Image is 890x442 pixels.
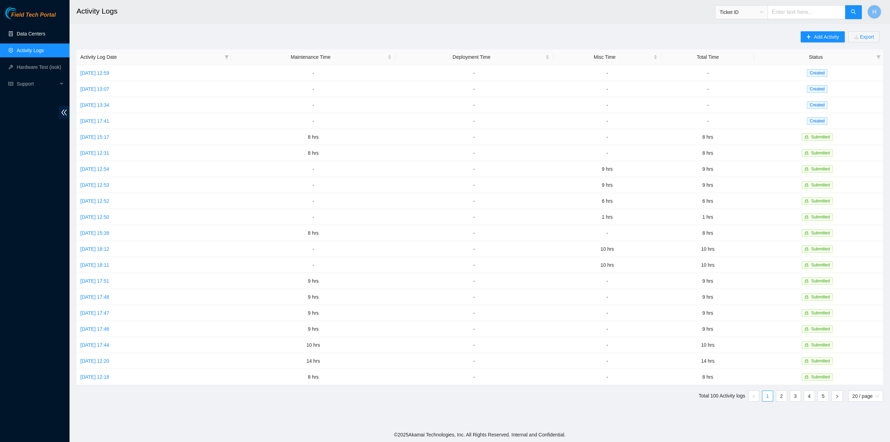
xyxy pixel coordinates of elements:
span: Submitted [811,167,830,171]
td: 9 hrs [231,321,395,337]
td: 8 hrs [231,225,395,241]
td: - [395,305,553,321]
span: lock [804,247,809,251]
td: - [395,241,553,257]
span: lock [804,343,809,347]
td: - [395,65,553,81]
span: Submitted [811,295,830,299]
td: - [231,113,395,129]
a: [DATE] 15:39 [80,230,109,236]
span: lock [804,215,809,219]
span: Submitted [811,151,830,155]
td: - [661,81,754,97]
span: lock [804,199,809,203]
button: left [748,391,759,402]
td: - [661,97,754,113]
td: - [395,353,553,369]
span: right [835,394,839,399]
td: - [231,81,395,97]
footer: © 2025 Akamai Technologies, Inc. All Rights Reserved. Internal and Confidential. [70,427,890,442]
a: 1 [762,391,773,401]
a: [DATE] 12:53 [80,182,109,188]
td: - [553,305,661,321]
td: 9 hrs [661,305,754,321]
input: Enter text here... [768,5,845,19]
span: Ticket ID [720,7,763,17]
span: read [8,81,13,86]
span: filter [875,52,882,62]
span: Submitted [811,183,830,187]
td: - [553,145,661,161]
a: [DATE] 12:59 [80,70,109,76]
td: 9 hrs [553,161,661,177]
span: Submitted [811,327,830,331]
span: Add Activity [814,33,839,41]
td: - [661,65,754,81]
span: lock [804,279,809,283]
span: Submitted [811,359,830,363]
td: - [231,241,395,257]
button: right [832,391,843,402]
span: filter [225,55,229,59]
span: Field Tech Portal [11,12,56,18]
button: plusAdd Activity [801,31,844,42]
td: - [553,65,661,81]
span: Submitted [811,375,830,379]
a: [DATE] 13:07 [80,86,109,92]
span: filter [223,52,230,62]
td: 9 hrs [553,177,661,193]
td: - [395,193,553,209]
td: 10 hrs [231,337,395,353]
td: - [553,337,661,353]
button: downloadExport [848,31,880,42]
span: lock [804,231,809,235]
span: Submitted [811,135,830,139]
a: Activity Logs [17,48,44,53]
th: Total Time [661,49,754,65]
li: 3 [790,391,801,402]
td: - [231,97,395,113]
td: 14 hrs [661,353,754,369]
td: - [553,321,661,337]
a: 3 [790,391,801,401]
td: 9 hrs [661,161,754,177]
span: H [872,8,876,16]
a: [DATE] 12:54 [80,166,109,172]
td: - [395,129,553,145]
a: [DATE] 12:50 [80,214,109,220]
td: 8 hrs [661,225,754,241]
span: Submitted [811,247,830,251]
span: 20 / page [852,391,879,401]
span: lock [804,151,809,155]
td: - [395,145,553,161]
td: 9 hrs [231,273,395,289]
td: 9 hrs [661,321,754,337]
td: - [231,209,395,225]
span: lock [804,183,809,187]
button: search [845,5,862,19]
td: - [395,225,553,241]
td: 9 hrs [661,273,754,289]
a: 2 [776,391,787,401]
td: 9 hrs [231,289,395,305]
span: left [752,394,756,399]
a: [DATE] 18:11 [80,262,109,268]
td: - [395,321,553,337]
a: [DATE] 17:41 [80,118,109,124]
span: Submitted [811,199,830,203]
td: - [553,225,661,241]
td: - [395,289,553,305]
span: Submitted [811,343,830,347]
a: [DATE] 12:31 [80,150,109,156]
span: lock [804,295,809,299]
td: 10 hrs [553,257,661,273]
td: - [395,161,553,177]
span: Support [17,77,58,91]
span: Submitted [811,311,830,315]
td: 10 hrs [661,337,754,353]
td: 1 hrs [661,209,754,225]
a: [DATE] 17:47 [80,310,109,316]
span: lock [804,375,809,379]
a: Data Centers [17,31,45,37]
span: plus [806,34,811,40]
